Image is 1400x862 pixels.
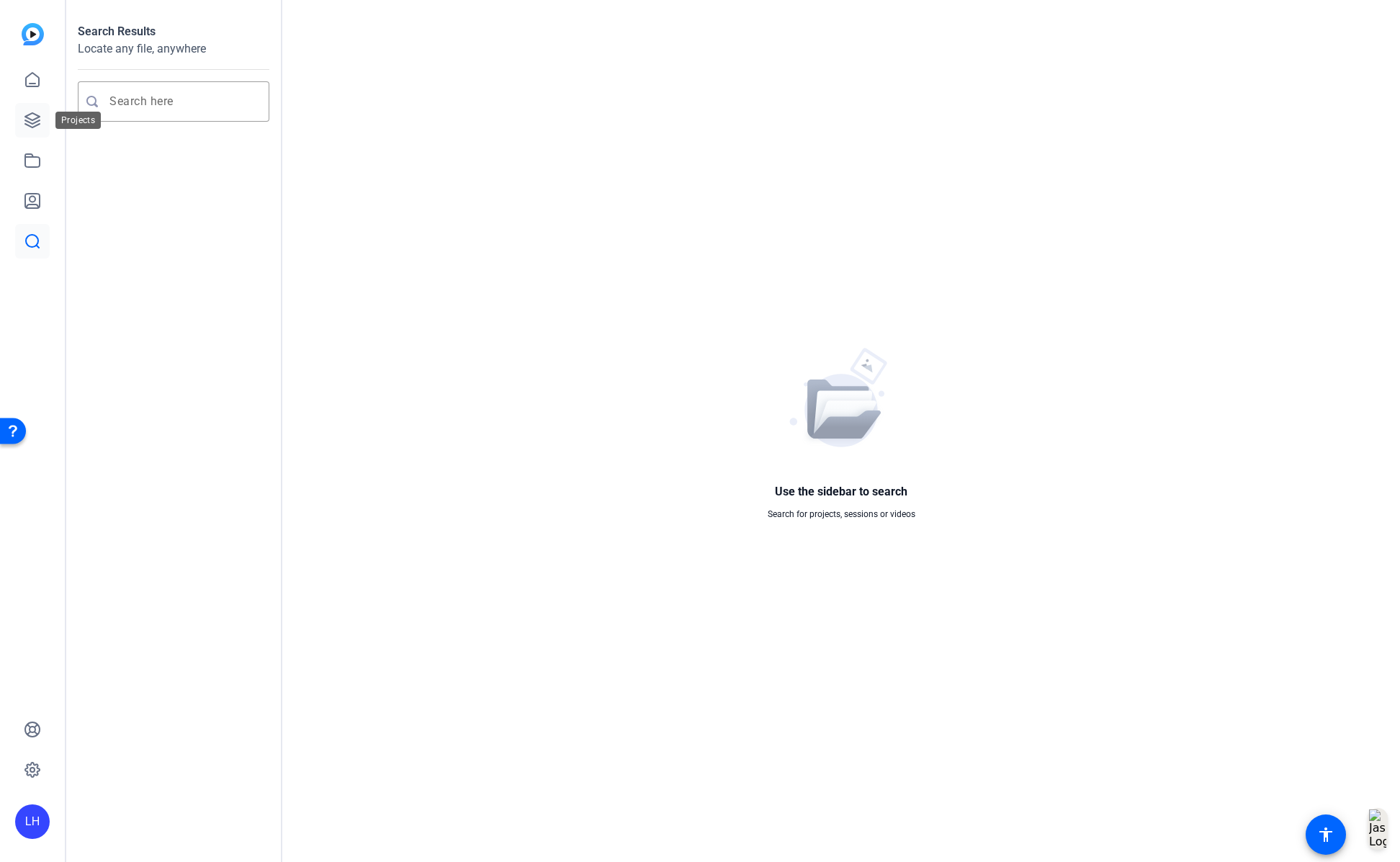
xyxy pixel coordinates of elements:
[768,508,915,521] h2: Search for projects, sessions or videos
[1317,826,1334,843] mat-icon: accessibility
[55,112,101,129] div: Projects
[78,23,269,40] h1: Search Results
[768,483,915,500] h1: Use the sidebar to search
[789,342,893,447] img: OpenReel Search Placeholder
[109,93,258,110] mat-chip-grid: Enter search query
[78,40,269,58] h2: Locate any file, anywhere
[22,23,44,45] img: blue-gradient.svg
[109,93,252,110] input: Search here
[15,804,50,839] div: LH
